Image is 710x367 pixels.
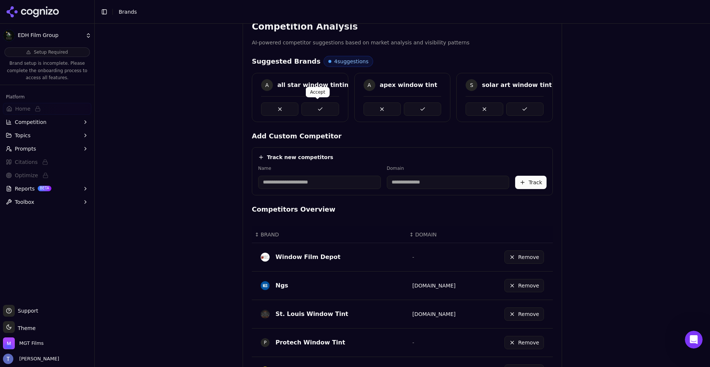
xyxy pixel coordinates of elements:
[93,12,108,27] img: Profile image for Deniz
[482,81,552,90] div: solar art window tint
[364,79,375,91] span: A
[275,253,341,262] div: Window Film Depot
[15,325,35,331] span: Theme
[258,165,381,171] label: Name
[275,310,348,319] div: St. Louis Window Tint
[3,30,15,41] img: EDH Film Group
[387,165,510,171] label: Domain
[4,60,90,82] p: Brand setup is incomplete. Please complete the onboarding process to access all features.
[261,253,270,262] img: window film depot
[3,116,91,128] button: Competition
[31,169,133,185] div: Status: Perplexity Service experiencing partial outage
[15,198,34,206] span: Toolbox
[412,311,456,317] a: [DOMAIN_NAME]
[3,129,91,141] button: Topics
[3,143,91,155] button: Prompts
[3,91,91,103] div: Platform
[38,186,51,191] span: BETA
[412,283,456,289] a: [DOMAIN_NAME]
[466,79,477,91] span: S
[15,195,128,208] b: [Investigating] Degraded performance with the Perplexity Scraper
[267,154,333,161] h4: Track new competitors
[15,132,31,139] span: Topics
[310,89,325,95] p: Accept
[412,340,414,346] span: -
[15,172,38,179] span: Optimize
[15,118,47,126] span: Competition
[415,231,437,238] span: DOMAIN
[515,176,547,189] button: Track
[119,8,689,16] nav: breadcrumb
[15,158,38,166] span: Citations
[15,78,133,90] p: How can we help?
[252,131,553,141] h4: Add Custom Competitor
[275,338,345,347] div: Protech Window Tint
[412,254,414,260] span: -
[15,105,30,112] span: Home
[261,338,270,347] span: P
[15,307,38,314] span: Support
[261,310,270,319] img: St. Louis Window Tint
[8,163,140,191] div: Status: Perplexity Service experiencing partial outage
[98,249,124,255] span: Messages
[504,279,544,292] button: Remove
[7,100,141,120] div: Send us a message
[3,354,13,364] img: Tyler Newman
[16,356,59,362] span: [PERSON_NAME]
[19,340,44,347] span: MGT Films
[15,145,36,152] span: Prompts
[15,53,133,78] p: Hi [PERSON_NAME] 👋
[277,81,353,90] div: all star window tinting
[15,14,71,26] img: logo
[107,12,122,27] img: Profile image for Alp
[8,124,140,159] div: Introducing New Reporting Features: Generate PDF Reports Easily! 📊PDF Reporting
[3,354,59,364] button: Open user button
[15,212,133,259] div: We’re currently investigating an issue affecting Perplexity data collection caused by our provide...
[406,226,471,243] th: DOMAIN
[380,81,437,90] div: apex window tint
[34,49,68,55] span: Setup Required
[261,231,279,238] span: BRAND
[3,337,44,349] button: Open organization switcher
[504,336,544,349] button: Remove
[334,58,369,65] span: 4 suggestions
[3,337,15,349] img: MGT Films
[275,281,288,290] div: Ngs
[18,32,82,39] span: EDH Film Group
[252,56,321,67] h4: Suggested Brands
[15,185,35,192] span: Reports
[255,231,403,238] div: ↕BRAND
[3,183,91,195] button: ReportsBETA
[74,231,148,260] button: Messages
[252,204,553,215] h4: Competitors Overview
[261,281,270,290] img: NGS
[119,9,137,15] span: Brands
[15,106,124,114] div: Send us a message
[3,196,91,208] button: Toolbox
[504,250,544,264] button: Remove
[15,130,133,146] div: Introducing New Reporting Features: Generate PDF Reports Easily! 📊
[28,249,45,255] span: Home
[504,307,544,321] button: Remove
[15,147,52,152] span: PDF Reporting
[252,226,406,243] th: BRAND
[685,331,703,349] iframe: Intercom live chat
[252,21,553,33] h3: Competition Analysis
[252,38,553,47] p: AI-powered competitor suggestions based on market analysis and visibility patterns
[127,12,141,25] div: Close
[261,79,273,91] span: A
[409,231,469,238] div: ↕DOMAIN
